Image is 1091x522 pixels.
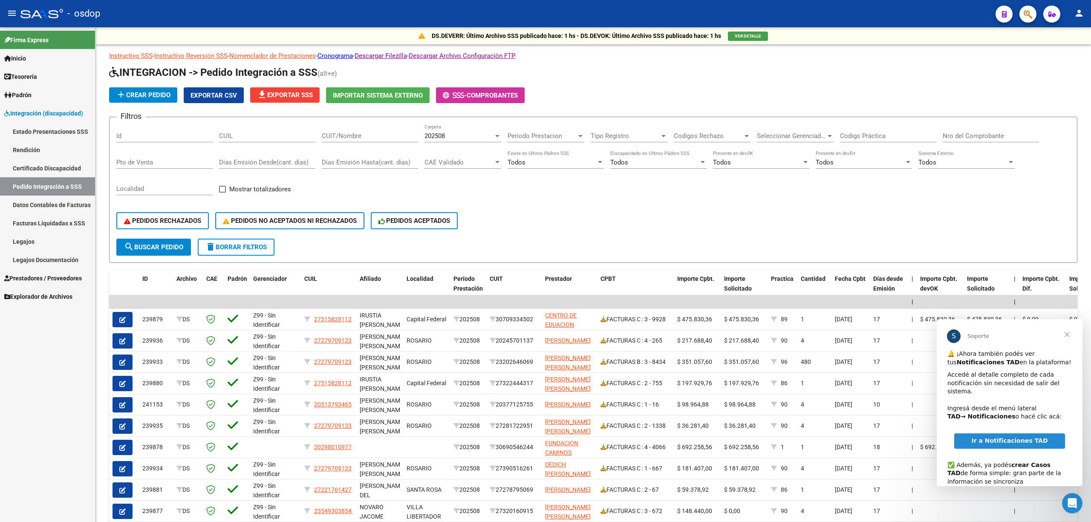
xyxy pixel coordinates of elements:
[831,270,870,307] datatable-header-cell: Fecha Cpbt
[1014,298,1016,305] span: |
[610,159,628,166] span: Todos
[801,401,804,408] span: 4
[677,401,709,408] span: $ 98.964,88
[781,422,788,429] span: 90
[600,506,670,516] div: FACTURAS C : 3 - 672
[545,312,593,367] span: CENTRO DE EDUACION ESPECIAL NI UNO MENOS ASOCIACION CIVIL
[154,52,228,60] a: Instructivo Reversión SSS
[314,486,352,493] span: 27221761427
[781,358,788,365] span: 96
[724,444,759,450] span: $ 692.258,56
[713,159,731,166] span: Todos
[453,336,483,346] div: 202508
[253,333,280,350] span: Z99 - Sin Identificar
[424,159,494,166] span: CAE Validado
[176,421,199,431] div: DS
[142,378,170,388] div: 239880
[314,380,352,386] span: 27515828112
[176,400,199,410] div: DS
[912,422,913,429] span: |
[314,422,352,429] span: 27279709123
[735,34,761,38] span: VER DETALLE
[768,270,797,307] datatable-header-cell: Practica
[600,400,670,410] div: FACTURAS C : 1 - 16
[797,270,831,307] datatable-header-cell: Cantidad
[7,8,17,18] mat-icon: menu
[835,337,852,344] span: [DATE]
[176,485,199,495] div: DS
[142,442,170,452] div: 239878
[142,464,170,473] div: 239934
[1062,493,1082,513] iframe: Intercom live chat
[253,275,287,282] span: Gerenciador
[545,337,591,344] span: [PERSON_NAME]
[677,444,712,450] span: $ 692.258,56
[801,358,811,365] span: 480
[835,444,852,450] span: [DATE]
[314,337,352,344] span: 27279709123
[781,465,788,472] span: 90
[257,91,313,99] span: Exportar SSS
[781,337,788,344] span: 90
[781,508,788,514] span: 90
[453,314,483,324] div: 202508
[724,358,759,365] span: $ 351.057,60
[545,486,591,493] span: [PERSON_NAME]
[176,357,199,367] div: DS
[912,486,913,493] span: |
[771,275,794,282] span: Practica
[403,270,450,307] datatable-header-cell: Localidad
[724,275,752,292] span: Importe Solicitado
[176,506,199,516] div: DS
[835,358,852,365] span: [DATE]
[250,87,320,103] button: Exportar SSS
[912,444,913,450] span: |
[333,92,423,99] span: Importar Sistema Externo
[677,422,709,429] span: $ 36.281,40
[1014,508,1015,514] span: |
[176,336,199,346] div: DS
[801,316,804,323] span: 1
[1069,316,1085,323] span: $ 0,00
[317,69,337,78] span: (alt+e)
[124,217,201,225] span: PEDIDOS RECHAZADOS
[1019,270,1066,307] datatable-header-cell: Importe Cpbt. Dif.
[407,358,432,365] span: ROSARIO
[545,418,591,435] span: [PERSON_NAME] [PERSON_NAME]
[116,212,209,229] button: PEDIDOS RECHAZADOS
[781,316,788,323] span: 89
[314,316,352,323] span: 27515828112
[450,270,486,307] datatable-header-cell: Período Prestación
[801,337,804,344] span: 4
[453,442,483,452] div: 202508
[920,316,955,323] span: $ 475.830,36
[190,92,237,99] span: Exportar CSV
[176,464,199,473] div: DS
[223,217,357,225] span: PEDIDOS NO ACEPTADOS NI RECHAZADOS
[142,357,170,367] div: 239933
[360,418,405,445] span: [PERSON_NAME] [PERSON_NAME] , -
[409,52,515,60] a: Descargar Archivo Configuración FTP
[873,401,880,408] span: 10
[4,274,82,283] span: Prestadores / Proveedores
[674,132,743,140] span: Codigos Rechazo
[360,461,405,487] span: [PERSON_NAME] [PERSON_NAME] , -
[542,270,597,307] datatable-header-cell: Prestador
[835,508,852,514] span: [DATE]
[724,486,756,493] span: $ 59.378,92
[4,292,72,301] span: Explorador de Archivos
[116,110,146,122] h3: Filtros
[816,159,834,166] span: Todos
[724,508,740,514] span: $ 0,00
[835,316,852,323] span: [DATE]
[835,401,852,408] span: [DATE]
[917,270,964,307] datatable-header-cell: Importe Cpbt. devOK
[490,357,538,367] div: 23202646069
[912,465,913,472] span: |
[835,422,852,429] span: [DATE]
[142,506,170,516] div: 239877
[677,465,712,472] span: $ 181.407,00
